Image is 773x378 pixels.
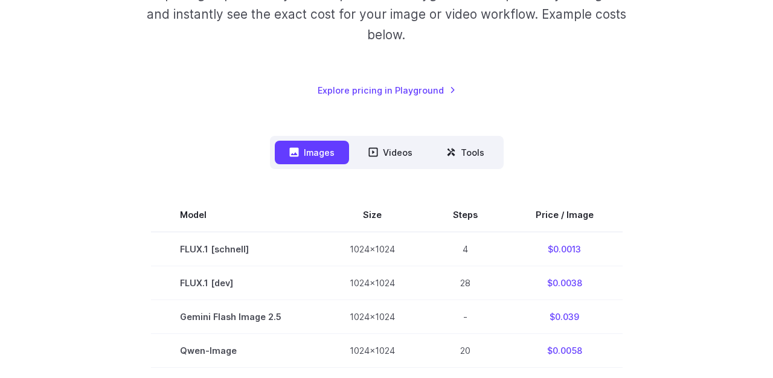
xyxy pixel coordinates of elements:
td: FLUX.1 [dev] [151,266,321,300]
td: 1024x1024 [321,334,424,368]
td: Qwen-Image [151,334,321,368]
th: Steps [424,198,507,232]
td: $0.039 [507,300,623,334]
button: Images [275,141,349,164]
td: 1024x1024 [321,266,424,300]
td: FLUX.1 [schnell] [151,232,321,266]
td: 1024x1024 [321,232,424,266]
th: Size [321,198,424,232]
td: $0.0013 [507,232,623,266]
span: Gemini Flash Image 2.5 [180,310,292,324]
td: - [424,300,507,334]
th: Price / Image [507,198,623,232]
td: 4 [424,232,507,266]
a: Explore pricing in Playground [318,83,456,97]
td: $0.0058 [507,334,623,368]
th: Model [151,198,321,232]
td: 20 [424,334,507,368]
td: 1024x1024 [321,300,424,334]
button: Videos [354,141,427,164]
td: 28 [424,266,507,300]
button: Tools [432,141,499,164]
td: $0.0038 [507,266,623,300]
